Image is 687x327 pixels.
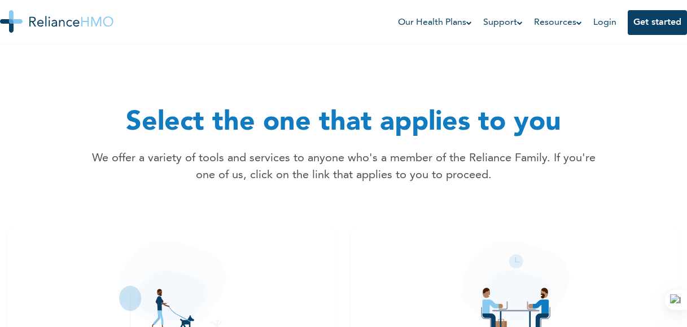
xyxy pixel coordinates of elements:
a: Our Health Plans [398,16,472,29]
a: Support [483,16,523,29]
a: Login [593,18,616,27]
button: Get started [628,10,687,35]
a: Resources [534,16,582,29]
p: We offer a variety of tools and services to anyone who's a member of the Reliance Family. If you'... [90,150,598,184]
h1: Select the one that applies to you [90,103,598,143]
